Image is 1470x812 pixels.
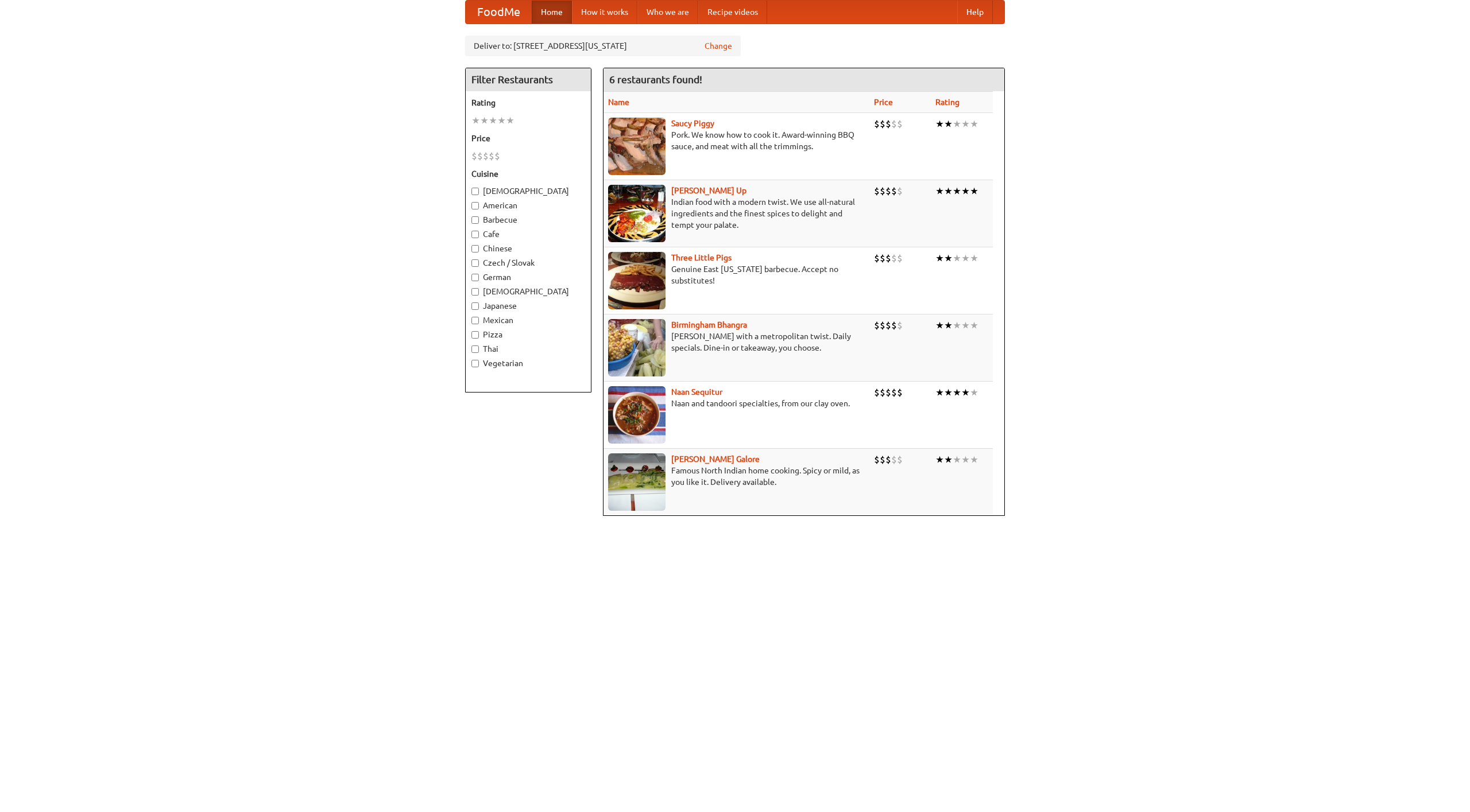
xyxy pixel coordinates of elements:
[471,245,479,252] input: Chinese
[608,185,666,242] img: curryup.jpg
[471,200,585,211] label: American
[671,387,722,397] a: Naan Sequitur
[935,98,960,107] a: Rating
[471,302,479,310] input: Japanese
[471,288,479,296] input: [DEMOGRAPHIC_DATA]
[471,345,479,353] input: Thai
[970,185,978,197] li: ★
[891,319,897,332] li: $
[891,386,897,399] li: $
[935,118,944,130] li: ★
[874,98,893,107] a: Price
[471,358,585,369] label: Vegetarian
[874,319,880,332] li: $
[957,1,993,24] a: Help
[489,150,494,162] li: $
[471,300,585,312] label: Japanese
[874,453,880,466] li: $
[671,454,760,464] a: [PERSON_NAME] Galore
[532,1,572,24] a: Home
[885,386,891,399] li: $
[698,1,767,24] a: Recipe videos
[471,243,585,254] label: Chinese
[970,386,978,399] li: ★
[671,186,746,195] a: [PERSON_NAME] Up
[471,331,479,339] input: Pizza
[637,1,698,24] a: Who we are
[466,68,591,91] h4: Filter Restaurants
[935,453,944,466] li: ★
[466,1,532,24] a: FoodMe
[608,465,865,488] p: Famous North Indian home cooking. Spicy or mild, as you like it. Delivery available.
[953,386,961,399] li: ★
[885,118,891,130] li: $
[471,97,585,108] h5: Rating
[944,453,953,466] li: ★
[891,453,897,466] li: $
[480,114,489,127] li: ★
[705,40,732,52] a: Change
[471,168,585,180] h5: Cuisine
[471,259,479,267] input: Czech / Slovak
[471,317,479,324] input: Mexican
[608,398,865,409] p: Naan and tandoori specialties, from our clay oven.
[944,118,953,130] li: ★
[935,319,944,332] li: ★
[897,319,903,332] li: $
[471,202,479,209] input: American
[880,118,885,130] li: $
[608,386,666,444] img: naansequitur.jpg
[608,331,865,353] p: [PERSON_NAME] with a metropolitan twist. Daily specials. Dine-in or takeaway, you choose.
[471,271,585,283] label: German
[897,386,903,399] li: $
[609,74,702,85] ng-pluralize: 6 restaurants found!
[608,453,666,511] img: currygalore.jpg
[935,252,944,265] li: ★
[961,185,970,197] li: ★
[572,1,637,24] a: How it works
[953,319,961,332] li: ★
[471,188,479,195] input: [DEMOGRAPHIC_DATA]
[471,185,585,197] label: [DEMOGRAPHIC_DATA]
[891,118,897,130] li: $
[970,319,978,332] li: ★
[953,118,961,130] li: ★
[608,118,666,175] img: saucy.jpg
[953,185,961,197] li: ★
[471,360,479,367] input: Vegetarian
[970,252,978,265] li: ★
[880,453,885,466] li: $
[944,319,953,332] li: ★
[891,185,897,197] li: $
[608,196,865,231] p: Indian food with a modern twist. We use all-natural ingredients and the finest spices to delight ...
[608,252,666,309] img: littlepigs.jpg
[671,119,714,128] a: Saucy Piggy
[885,453,891,466] li: $
[961,118,970,130] li: ★
[944,386,953,399] li: ★
[608,129,865,152] p: Pork. We know how to cook it. Award-winning BBQ sauce, and meat with all the trimmings.
[880,386,885,399] li: $
[885,185,891,197] li: $
[489,114,497,127] li: ★
[880,319,885,332] li: $
[671,320,747,329] a: Birmingham Bhangra
[953,453,961,466] li: ★
[953,252,961,265] li: ★
[483,150,489,162] li: $
[494,150,500,162] li: $
[608,263,865,286] p: Genuine East [US_STATE] barbecue. Accept no substitutes!
[880,252,885,265] li: $
[885,252,891,265] li: $
[944,185,953,197] li: ★
[970,118,978,130] li: ★
[471,286,585,297] label: [DEMOGRAPHIC_DATA]
[897,252,903,265] li: $
[608,319,666,376] img: bhangra.jpg
[671,253,732,262] a: Three Little Pigs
